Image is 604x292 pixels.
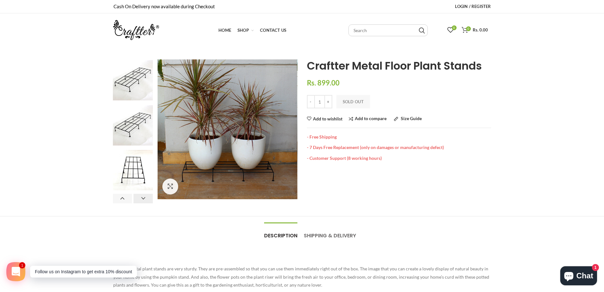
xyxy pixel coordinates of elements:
span: Contact Us [260,28,286,33]
span: Craftter Metal Floor Plant Stands [307,58,482,73]
span: Description [264,232,297,239]
span: Home [218,28,231,33]
input: Search [348,24,428,36]
img: CFST-4-4_150x_crop_center.jpg [113,60,153,100]
div: - Free Shipping - 7 Days Free Replacement (only on damages or manufacturing defect) - Customer Su... [307,128,491,161]
button: Next [133,194,153,203]
a: 0 Rs. 0.00 [458,24,491,37]
span: Shipping & Delivery [304,232,356,239]
a: 0 [444,24,457,37]
button: Previous [113,194,132,203]
span: 0 [452,25,457,30]
a: Add to compare [349,116,386,121]
img: craftter.com [113,20,159,40]
span: Shop [237,28,249,33]
input: + [324,95,332,108]
p: Craftter metal plant stands are very sturdy. They are pre-assembled so that you can use them imme... [113,265,491,289]
span: Add to compare [355,116,386,121]
span: 1 [21,264,24,267]
button: Sold Out [336,95,370,108]
a: Size Guide [394,116,422,121]
span: Sold Out [343,99,364,104]
img: CFST-4-5_150x_crop_center.jpg [113,150,153,190]
a: Shop [234,24,257,37]
input: - [307,95,315,108]
img: CFST-4-4_2226adb9-98bd-4bd7-839a-7acdfd5d984e_150x_crop_center.jpg [113,105,153,146]
a: Home [215,24,234,37]
a: Description [264,223,297,242]
span: Size Guide [401,116,422,121]
span: Rs. 899.00 [307,78,340,87]
span: Login / Register [455,4,491,9]
a: Shipping & Delivery [304,223,356,242]
input: Search [419,27,425,34]
span: Rs. 0.00 [473,27,488,32]
span: Add to wishlist [313,117,342,121]
a: Contact Us [257,24,289,37]
inbox-online-store-chat: Shopify online store chat [558,266,599,287]
span: 0 [466,26,471,31]
a: Add to wishlist [307,117,342,121]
